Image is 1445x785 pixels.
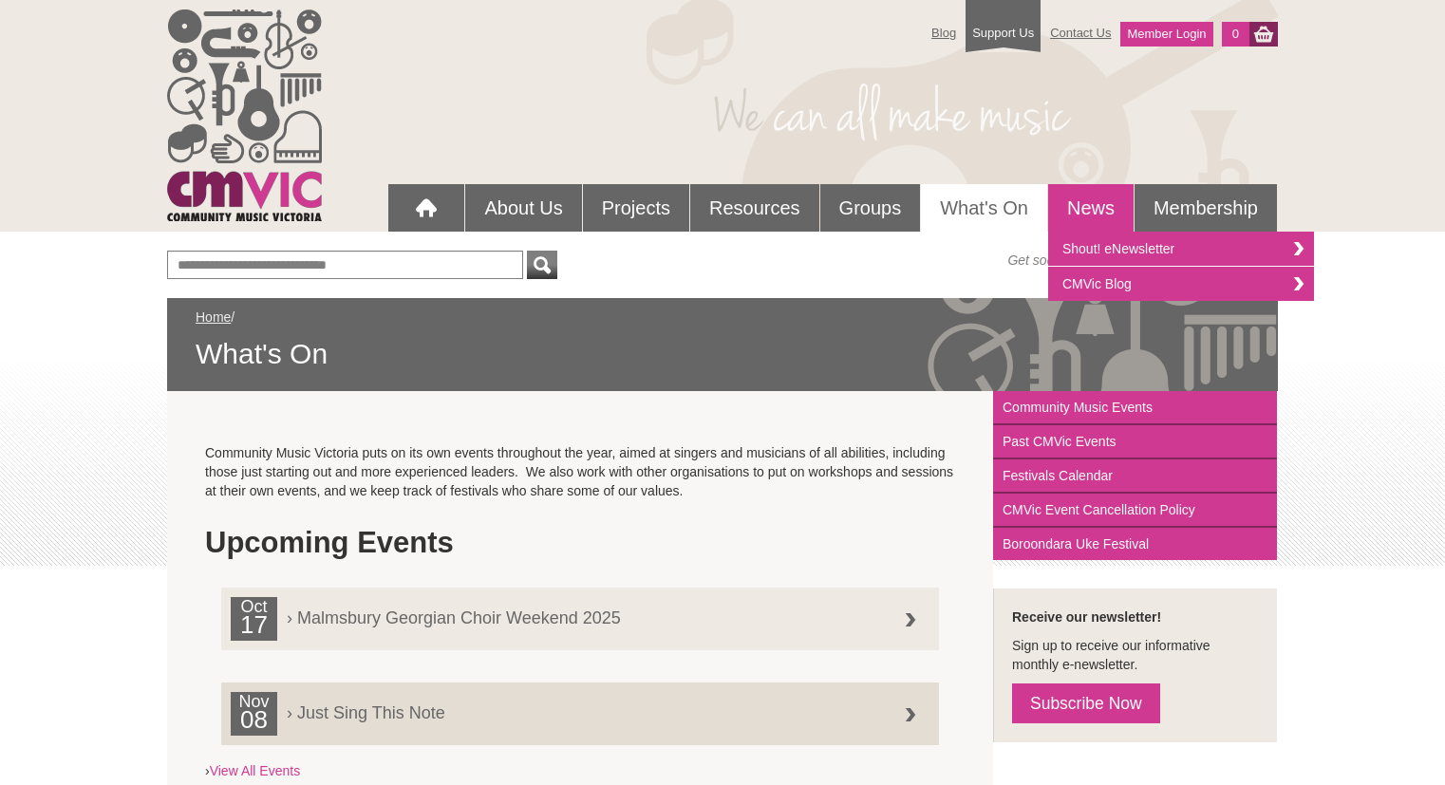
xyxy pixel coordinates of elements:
[196,336,1249,372] span: What's On
[210,763,300,778] a: View All Events
[993,494,1277,528] a: CMVic Event Cancellation Policy
[196,309,231,325] a: Home
[1041,16,1120,49] a: Contact Us
[205,443,955,500] p: Community Music Victoria puts on its own events throughout the year, aimed at singers and musicia...
[993,459,1277,494] a: Festivals Calendar
[235,616,272,641] h2: 17
[1012,683,1160,723] a: Subscribe Now
[231,692,277,736] div: Nov
[205,514,955,780] div: ›
[1222,22,1249,47] a: 0
[1135,184,1277,232] a: Membership
[1012,609,1161,625] strong: Receive our newsletter!
[690,184,819,232] a: Resources
[820,184,921,232] a: Groups
[205,524,955,562] h1: Upcoming Events
[921,184,1047,232] a: What's On
[1007,251,1116,270] span: Get social with us!
[196,308,1249,372] div: /
[993,425,1277,459] a: Past CMVic Events
[1048,232,1314,267] a: Shout! eNewsletter
[465,184,581,232] a: About Us
[1048,267,1314,301] a: CMVic Blog
[583,184,689,232] a: Projects
[231,597,904,627] span: › Malmsbury Georgian Choir Weekend 2025
[1048,184,1134,232] a: News
[922,16,966,49] a: Blog
[221,682,939,745] a: Nov08 › Just Sing This Note
[1120,22,1212,47] a: Member Login
[221,588,939,650] a: Oct17 › Malmsbury Georgian Choir Weekend 2025
[231,597,277,641] div: Oct
[993,391,1277,425] a: Community Music Events
[167,9,322,221] img: cmvic_logo.png
[1012,636,1258,674] p: Sign up to receive our informative monthly e-newsletter.
[993,528,1277,560] a: Boroondara Uke Festival
[231,692,904,722] span: › Just Sing This Note
[235,711,272,736] h2: 08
